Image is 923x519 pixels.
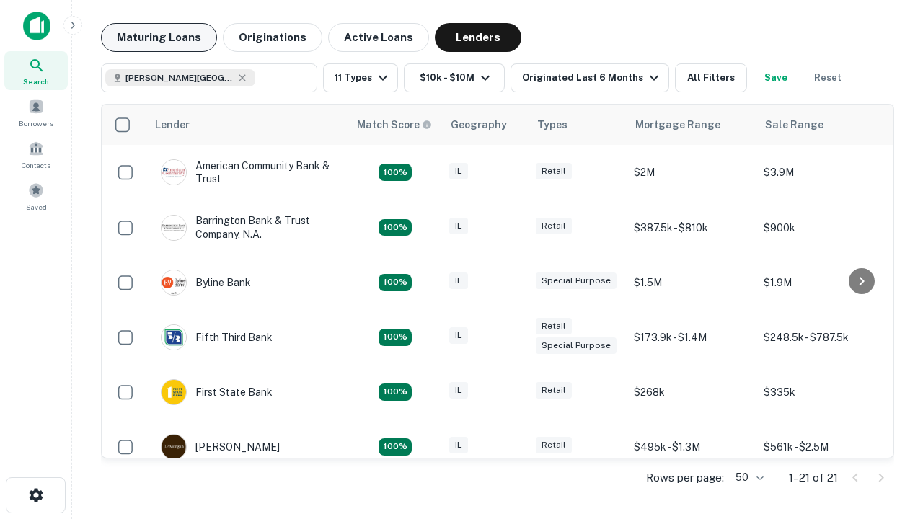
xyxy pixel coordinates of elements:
[4,177,68,216] a: Saved
[627,145,756,200] td: $2M
[435,23,521,52] button: Lenders
[449,327,468,344] div: IL
[4,135,68,174] a: Contacts
[161,434,280,460] div: [PERSON_NAME]
[537,116,568,133] div: Types
[627,310,756,365] td: $173.9k - $1.4M
[323,63,398,92] button: 11 Types
[161,159,334,185] div: American Community Bank & Trust
[379,329,412,346] div: Matching Properties: 2, hasApolloMatch: undefined
[675,63,747,92] button: All Filters
[162,270,186,295] img: picture
[404,63,505,92] button: $10k - $10M
[627,420,756,474] td: $495k - $1.3M
[529,105,627,145] th: Types
[146,105,348,145] th: Lender
[536,318,572,334] div: Retail
[851,358,923,427] iframe: Chat Widget
[161,270,251,296] div: Byline Bank
[162,325,186,350] img: picture
[451,116,507,133] div: Geography
[756,255,886,310] td: $1.9M
[162,216,186,240] img: picture
[756,420,886,474] td: $561k - $2.5M
[522,69,663,86] div: Originated Last 6 Months
[23,76,49,87] span: Search
[328,23,429,52] button: Active Loans
[789,469,838,487] p: 1–21 of 21
[449,382,468,399] div: IL
[536,437,572,453] div: Retail
[162,380,186,404] img: picture
[756,365,886,420] td: $335k
[357,117,429,133] h6: Match Score
[805,63,851,92] button: Reset
[161,324,273,350] div: Fifth Third Bank
[449,437,468,453] div: IL
[379,164,412,181] div: Matching Properties: 2, hasApolloMatch: undefined
[125,71,234,84] span: [PERSON_NAME][GEOGRAPHIC_DATA], [GEOGRAPHIC_DATA]
[756,310,886,365] td: $248.5k - $787.5k
[449,272,468,289] div: IL
[161,214,334,240] div: Barrington Bank & Trust Company, N.a.
[511,63,669,92] button: Originated Last 6 Months
[536,218,572,234] div: Retail
[536,337,617,354] div: Special Purpose
[22,159,50,171] span: Contacts
[162,435,186,459] img: picture
[4,93,68,132] a: Borrowers
[101,23,217,52] button: Maturing Loans
[730,467,766,488] div: 50
[536,382,572,399] div: Retail
[223,23,322,52] button: Originations
[627,255,756,310] td: $1.5M
[357,117,432,133] div: Capitalize uses an advanced AI algorithm to match your search with the best lender. The match sco...
[646,469,724,487] p: Rows per page:
[756,200,886,254] td: $900k
[379,438,412,456] div: Matching Properties: 3, hasApolloMatch: undefined
[536,272,617,289] div: Special Purpose
[449,218,468,234] div: IL
[756,145,886,200] td: $3.9M
[19,117,53,129] span: Borrowers
[26,201,47,213] span: Saved
[379,383,412,401] div: Matching Properties: 2, hasApolloMatch: undefined
[4,51,68,90] a: Search
[536,163,572,179] div: Retail
[753,63,799,92] button: Save your search to get updates of matches that match your search criteria.
[23,12,50,40] img: capitalize-icon.png
[635,116,720,133] div: Mortgage Range
[627,105,756,145] th: Mortgage Range
[627,365,756,420] td: $268k
[161,379,273,405] div: First State Bank
[627,200,756,254] td: $387.5k - $810k
[155,116,190,133] div: Lender
[379,219,412,236] div: Matching Properties: 3, hasApolloMatch: undefined
[348,105,442,145] th: Capitalize uses an advanced AI algorithm to match your search with the best lender. The match sco...
[756,105,886,145] th: Sale Range
[765,116,823,133] div: Sale Range
[379,274,412,291] div: Matching Properties: 2, hasApolloMatch: undefined
[162,160,186,185] img: picture
[449,163,468,179] div: IL
[442,105,529,145] th: Geography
